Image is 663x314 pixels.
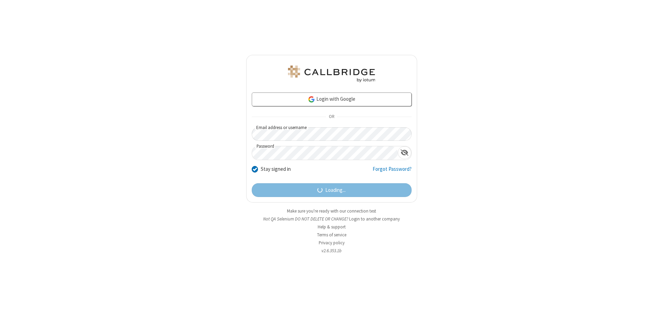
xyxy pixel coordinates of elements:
a: Help & support [318,224,346,230]
a: Forgot Password? [373,165,412,178]
span: Loading... [325,186,346,194]
img: google-icon.png [308,96,315,103]
a: Make sure you're ready with our connection test [287,208,376,214]
input: Password [252,146,398,160]
a: Login with Google [252,92,412,106]
span: OR [326,112,337,122]
button: Login to another company [349,216,400,222]
button: Loading... [252,183,412,197]
input: Email address or username [252,127,412,141]
label: Stay signed in [261,165,291,173]
a: Privacy policy [319,240,345,246]
li: Not QA Selenium DO NOT DELETE OR CHANGE? [246,216,417,222]
div: Show password [398,146,411,159]
a: Terms of service [317,232,346,238]
li: v2.6.353.1b [246,247,417,254]
img: QA Selenium DO NOT DELETE OR CHANGE [287,66,376,82]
